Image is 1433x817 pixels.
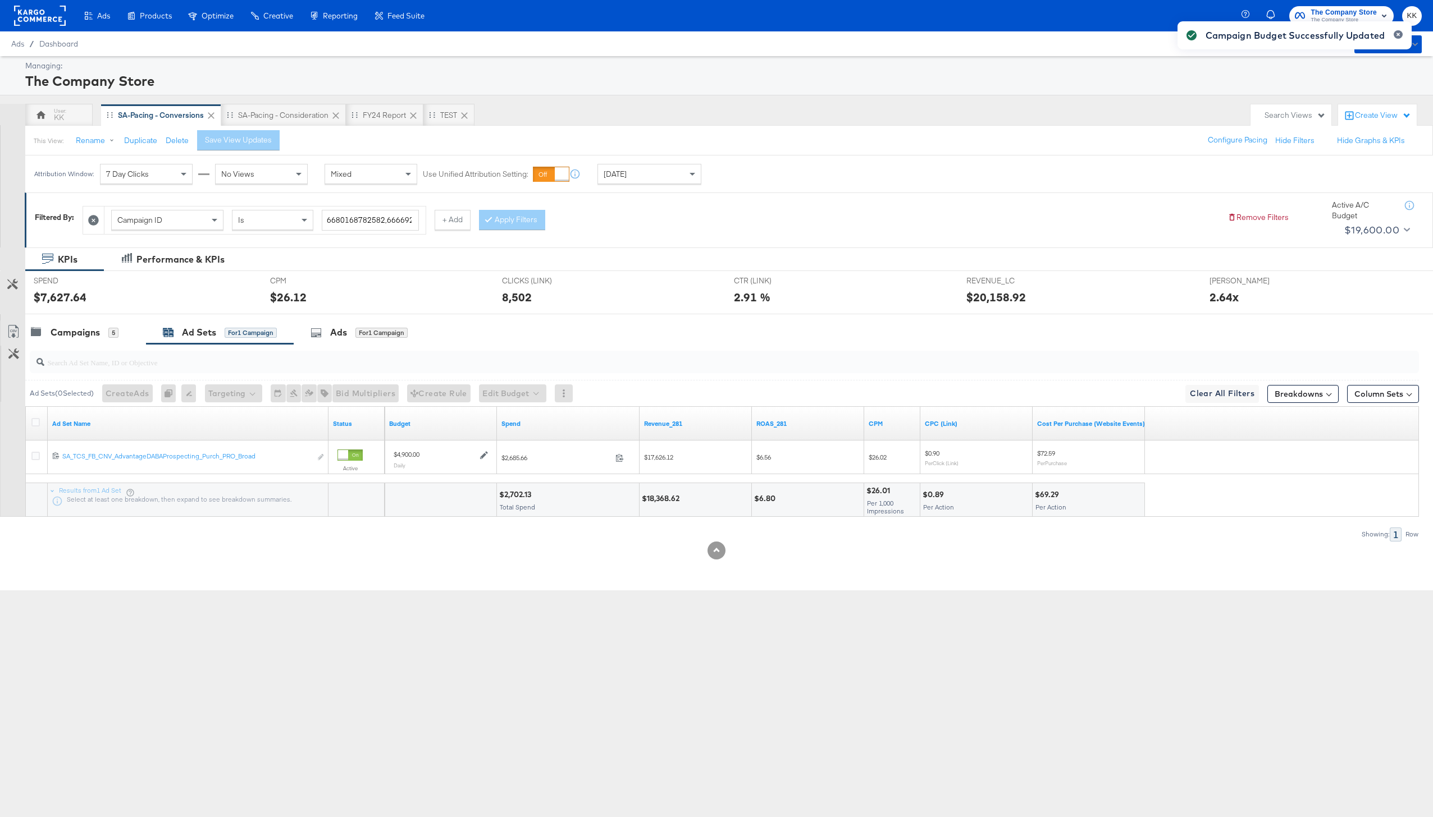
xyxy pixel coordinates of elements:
span: Reporting [323,11,358,20]
span: CPM [270,276,354,286]
sub: Per Purchase [1037,460,1067,466]
span: Per Action [923,503,954,511]
div: 8,502 [502,289,532,305]
div: $69.29 [1035,489,1062,500]
div: Drag to reorder tab [429,112,435,118]
span: $17,626.12 [644,453,673,461]
span: $0.90 [925,449,939,457]
a: Your Ad Set name. [52,419,324,428]
div: KK [54,112,64,123]
span: SPEND [34,276,118,286]
div: KPIs [58,253,77,266]
sub: Per Click (Link) [925,460,959,466]
span: Feed Suite [387,11,425,20]
span: Mixed [331,169,352,179]
span: $6.56 [756,453,771,461]
div: Performance & KPIs [136,253,225,266]
div: The Company Store [25,71,1419,90]
button: Delete [166,135,189,146]
button: The Company StoreThe Company Store [1289,6,1394,26]
span: $26.02 [869,453,887,461]
span: 7 Day Clicks [106,169,149,179]
sub: Daily [394,462,405,469]
span: The Company Store [1311,7,1377,19]
a: SA_TCS_FB_CNV_AdvantageDABAProspecting_Purch_PRO_Broad [62,452,311,463]
div: SA_TCS_FB_CNV_AdvantageDABAProspecting_Purch_PRO_Broad [62,452,311,461]
div: FY24 Report [363,110,406,121]
span: KK [1407,10,1417,22]
div: 5 [108,328,118,338]
div: $7,627.64 [34,289,86,305]
a: The average cost for each purchase tracked by your Custom Audience pixel on your website after pe... [1037,419,1145,428]
div: 2.91 % [734,289,770,305]
a: The average cost you've paid to have 1,000 impressions of your ad. [869,419,916,428]
button: KK [1402,6,1422,26]
span: Optimize [202,11,234,20]
input: Search Ad Set Name, ID or Objective [44,347,1289,369]
div: $26.12 [270,289,307,305]
button: Duplicate [124,135,157,146]
div: This View: [34,136,63,145]
span: Is [238,215,244,225]
div: 0 [161,384,181,402]
button: Rename [68,131,126,151]
div: for 1 Campaign [355,328,408,338]
span: REVENUE_LC [966,276,1051,286]
div: SA-Pacing - Conversions [118,110,204,121]
div: Attribution Window: [34,170,94,178]
span: [DATE] [604,169,627,179]
span: $72.59 [1037,449,1055,457]
div: SA-Pacing - Consideration [238,110,328,121]
a: ROAS_281 [756,419,860,428]
label: Active [337,465,363,472]
div: $6.80 [754,493,779,504]
span: No Views [221,169,254,179]
a: The average cost for each link click you've received from your ad. [925,419,1028,428]
div: Filtered By: [35,212,74,223]
span: Per 1,000 Impressions [867,499,904,515]
div: Campaign Budget Successfully Updated [1206,29,1385,42]
a: Revenue_281 [644,419,747,428]
div: $2,702.13 [499,489,535,500]
a: Dashboard [39,39,78,48]
div: $0.89 [923,489,947,500]
span: $2,685.66 [501,453,611,462]
div: $18,368.62 [642,493,683,504]
div: Ad Sets [182,326,216,339]
span: Per Action [1035,503,1066,511]
span: / [24,39,39,48]
a: The total amount spent to date. [501,419,635,428]
div: $4,900.00 [394,450,419,459]
div: Campaigns [51,326,100,339]
a: Shows the current budget of Ad Set. [389,419,492,428]
span: Products [140,11,172,20]
span: Ads [97,11,110,20]
div: for 1 Campaign [225,328,277,338]
div: $20,158.92 [966,289,1026,305]
span: Creative [263,11,293,20]
button: + Add [435,210,471,230]
span: Ads [11,39,24,48]
div: Managing: [25,61,1419,71]
span: Campaign ID [117,215,162,225]
div: Drag to reorder tab [227,112,233,118]
span: CLICKS (LINK) [502,276,586,286]
span: CTR (LINK) [734,276,818,286]
span: Total Spend [500,503,535,511]
a: Shows the current state of your Ad Set. [333,419,380,428]
div: Ad Sets ( 0 Selected) [30,388,94,398]
div: $26.01 [866,485,893,496]
div: Drag to reorder tab [352,112,358,118]
input: Enter a search term [322,210,419,231]
div: Drag to reorder tab [107,112,113,118]
div: Ads [330,326,347,339]
div: TEST [440,110,457,121]
label: Use Unified Attribution Setting: [423,169,528,180]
